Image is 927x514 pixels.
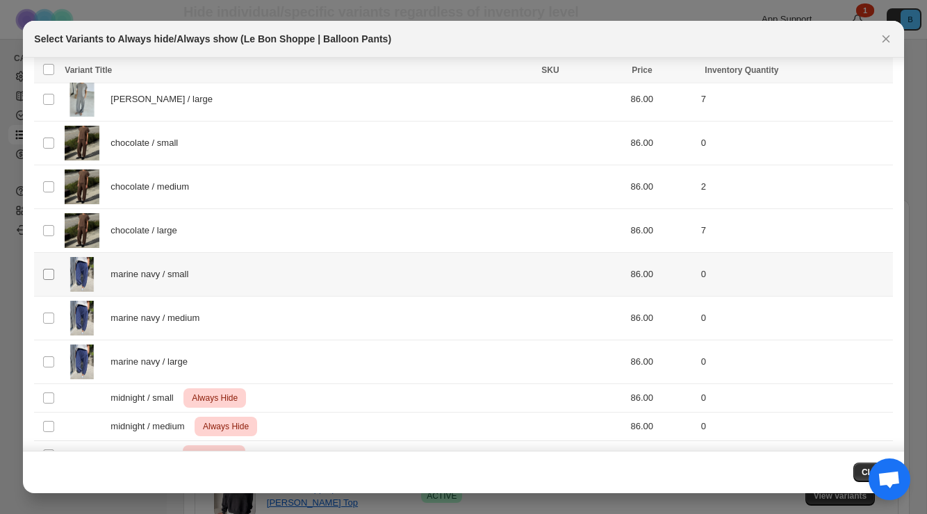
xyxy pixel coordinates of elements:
[876,29,896,49] button: Close
[34,32,391,46] h2: Select Variants to Always hide/Always show (Le Bon Shoppe | Balloon Pants)
[65,257,99,292] img: le-bon-shoppe-balloon-pants-apparel-le-bon-shoppe-marine-navy-small-483180.webp
[697,122,893,165] td: 0
[110,180,197,194] span: chocolate / medium
[110,311,207,325] span: marine navy / medium
[110,224,184,238] span: chocolate / large
[110,448,180,462] span: midnight / large
[541,65,559,75] span: SKU
[626,78,696,122] td: 86.00
[697,253,893,297] td: 0
[110,267,196,281] span: marine navy / small
[189,390,240,406] span: Always Hide
[110,391,181,405] span: midnight / small
[65,213,99,248] img: bristol-general-store-le-bon-shoppe-balloon-pants.webp
[65,82,99,117] img: le-bon-shoppe-balloon-pants-apparel-le-bon-shoppe-heather-grey-small-145085.webp
[853,463,893,482] button: Close
[626,253,696,297] td: 86.00
[65,301,99,335] img: le-bon-shoppe-balloon-pants-apparel-le-bon-shoppe-marine-navy-small-483180.webp
[697,165,893,209] td: 2
[697,413,893,441] td: 0
[862,467,885,478] span: Close
[697,340,893,384] td: 0
[626,441,696,470] td: 86.00
[110,136,186,150] span: chocolate / small
[65,65,112,75] span: Variant Title
[626,413,696,441] td: 86.00
[65,345,99,379] img: le-bon-shoppe-balloon-pants-apparel-le-bon-shoppe-marine-navy-small-483180.webp
[200,418,252,435] span: Always Hide
[869,458,910,500] div: Open chat
[188,447,240,463] span: Always Hide
[110,420,192,433] span: midnight / medium
[705,65,778,75] span: Inventory Quantity
[110,92,220,106] span: [PERSON_NAME] / large
[626,297,696,340] td: 86.00
[626,165,696,209] td: 86.00
[65,126,99,160] img: bristol-general-store-le-bon-shoppe-balloon-pants.webp
[65,169,99,204] img: bristol-general-store-le-bon-shoppe-balloon-pants.webp
[626,384,696,413] td: 86.00
[626,209,696,253] td: 86.00
[697,297,893,340] td: 0
[626,340,696,384] td: 86.00
[110,355,195,369] span: marine navy / large
[697,209,893,253] td: 7
[697,78,893,122] td: 7
[626,122,696,165] td: 86.00
[697,384,893,413] td: 0
[697,441,893,470] td: 0
[632,65,652,75] span: Price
